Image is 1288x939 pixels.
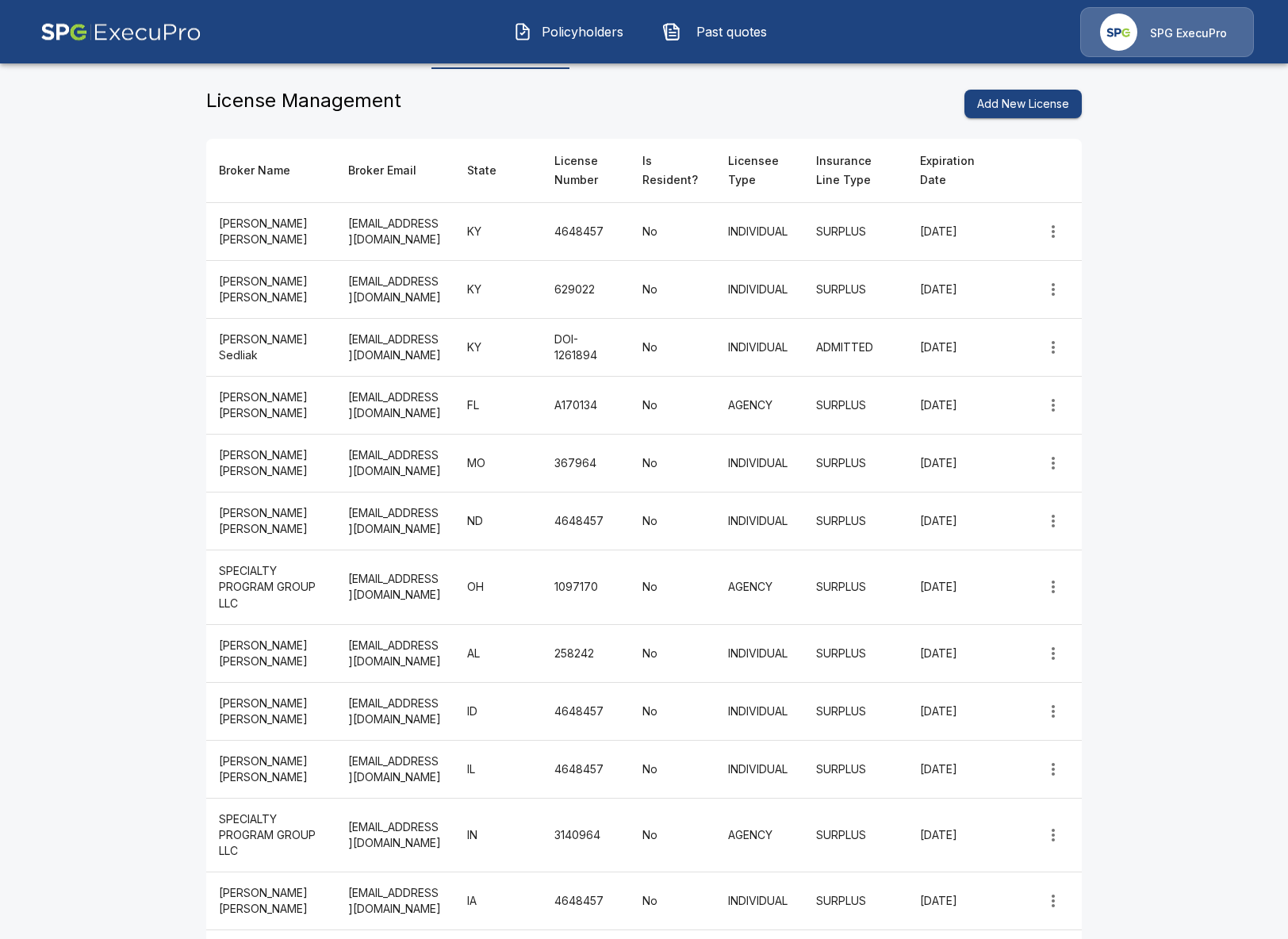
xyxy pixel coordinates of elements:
[335,139,455,203] th: Broker Email
[630,550,715,624] td: No
[335,377,455,435] td: [EMAIL_ADDRESS][DOMAIN_NAME]
[630,203,715,261] td: No
[454,139,542,203] th: State
[542,319,629,377] td: DOI-1261894
[907,435,999,492] td: [DATE]
[630,139,715,203] th: Is Resident?
[1037,696,1069,727] button: more
[803,740,907,798] td: SURPLUS
[715,319,803,377] td: INDIVIDUAL
[715,740,803,798] td: INDIVIDUAL
[907,624,999,682] td: [DATE]
[803,550,907,624] td: SURPLUS
[206,377,335,435] td: [PERSON_NAME] [PERSON_NAME]
[454,435,542,492] td: MO
[454,740,542,798] td: IL
[542,139,629,203] th: License Number
[1037,505,1069,537] button: more
[206,798,335,872] td: SPECIALTY PROGRAM GROUP LLC
[803,624,907,682] td: SURPLUS
[715,435,803,492] td: INDIVIDUAL
[454,203,542,261] td: KY
[206,682,335,740] td: [PERSON_NAME] [PERSON_NAME]
[630,682,715,740] td: No
[335,203,455,261] td: [EMAIL_ADDRESS][DOMAIN_NAME]
[803,682,907,740] td: SURPLUS
[206,319,335,377] td: [PERSON_NAME] Sedliak
[335,261,455,319] td: [EMAIL_ADDRESS][DOMAIN_NAME]
[1037,638,1069,669] button: more
[539,22,626,41] span: Policyholders
[206,88,401,113] h5: License Management
[542,377,629,435] td: A170134
[1100,13,1137,51] img: Agency Icon
[542,740,629,798] td: 4648457
[542,261,629,319] td: 629022
[1037,819,1069,851] button: more
[650,11,787,52] button: Past quotes IconPast quotes
[454,319,542,377] td: KY
[206,261,335,319] td: [PERSON_NAME] [PERSON_NAME]
[715,682,803,740] td: INDIVIDUAL
[907,377,999,435] td: [DATE]
[907,319,999,377] td: [DATE]
[1037,332,1069,363] button: more
[1037,274,1069,305] button: more
[1037,571,1069,603] button: more
[907,492,999,550] td: [DATE]
[907,203,999,261] td: [DATE]
[630,492,715,550] td: No
[630,377,715,435] td: No
[335,435,455,492] td: [EMAIL_ADDRESS][DOMAIN_NAME]
[715,492,803,550] td: INDIVIDUAL
[803,319,907,377] td: ADMITTED
[715,203,803,261] td: INDIVIDUAL
[907,798,999,872] td: [DATE]
[907,682,999,740] td: [DATE]
[206,435,335,492] td: [PERSON_NAME] [PERSON_NAME]
[803,139,907,203] th: Insurance Line Type
[688,22,775,41] span: Past quotes
[206,550,335,624] td: SPECIALTY PROGRAM GROUP LLC
[1037,389,1069,421] button: more
[40,7,201,57] img: AA Logo
[803,872,907,929] td: SURPLUS
[964,90,1082,119] button: Add New License
[1080,7,1254,57] a: Agency IconSPG ExecuPro
[542,872,629,929] td: 4648457
[907,872,999,929] td: [DATE]
[542,492,629,550] td: 4648457
[454,872,542,929] td: IA
[335,682,455,740] td: [EMAIL_ADDRESS][DOMAIN_NAME]
[454,261,542,319] td: KY
[542,624,629,682] td: 258242
[454,377,542,435] td: FL
[335,872,455,929] td: [EMAIL_ADDRESS][DOMAIN_NAME]
[630,798,715,872] td: No
[206,139,335,203] th: Broker Name
[335,798,455,872] td: [EMAIL_ADDRESS][DOMAIN_NAME]
[454,798,542,872] td: IN
[206,872,335,929] td: [PERSON_NAME] [PERSON_NAME]
[206,203,335,261] td: [PERSON_NAME] [PERSON_NAME]
[630,872,715,929] td: No
[1037,885,1069,917] button: more
[715,872,803,929] td: INDIVIDUAL
[1037,216,1069,247] button: more
[335,550,455,624] td: [EMAIL_ADDRESS][DOMAIN_NAME]
[803,435,907,492] td: SURPLUS
[715,261,803,319] td: INDIVIDUAL
[542,203,629,261] td: 4648457
[907,261,999,319] td: [DATE]
[454,492,542,550] td: ND
[803,798,907,872] td: SURPLUS
[335,319,455,377] td: [EMAIL_ADDRESS][DOMAIN_NAME]
[513,22,532,41] img: Policyholders Icon
[662,22,681,41] img: Past quotes Icon
[501,11,638,52] button: Policyholders IconPolicyholders
[630,261,715,319] td: No
[803,377,907,435] td: SURPLUS
[1037,447,1069,479] button: more
[206,624,335,682] td: [PERSON_NAME] [PERSON_NAME]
